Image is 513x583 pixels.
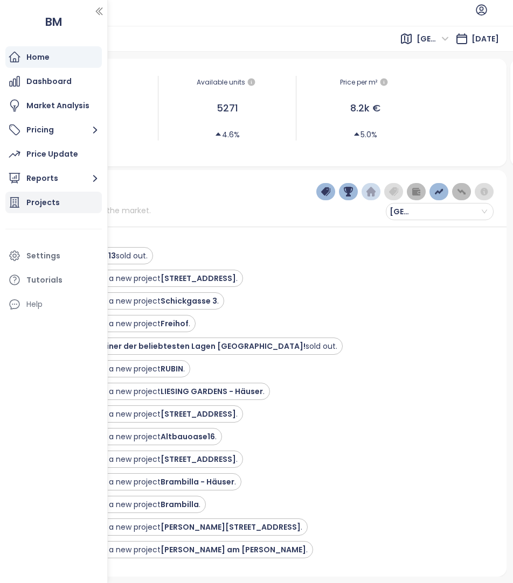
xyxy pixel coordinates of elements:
[161,363,183,374] strong: RUBIN
[26,249,60,263] div: Settings
[344,187,353,196] img: trophy-dark-blue.png
[161,386,263,397] strong: LIESING GARDENS - Häuser
[161,476,234,487] strong: Brambilla - Häuser
[26,196,60,209] div: Projects
[68,386,265,397] div: We added a new project .
[26,147,78,161] div: Price Update
[68,296,219,307] div: We added a new project .
[214,130,222,138] span: caret-up
[68,499,200,510] div: We added a new project .
[68,318,190,329] div: We added a new project .
[353,129,377,141] div: 5.0%
[6,9,101,35] div: BM
[161,454,236,465] strong: [STREET_ADDRESS]
[26,99,89,113] div: Market Analysis
[5,192,102,213] a: Projects
[161,273,236,284] strong: [STREET_ADDRESS]
[434,187,444,196] img: price-increases.png
[5,245,102,266] a: Settings
[417,31,449,47] span: Vienna
[68,454,238,465] div: We added a new project .
[26,273,63,287] div: Tutorials
[161,409,236,419] strong: [STREET_ADDRESS]
[5,71,102,92] a: Dashboard
[161,544,306,555] strong: [PERSON_NAME] am [PERSON_NAME]
[164,101,290,116] div: 5271
[26,298,43,311] div: Help
[5,293,102,315] div: Help
[5,167,102,189] button: Reports
[5,143,102,165] a: Price Update
[5,119,102,141] button: Pricing
[68,409,238,420] div: We added a new project .
[26,51,50,64] div: Home
[5,95,102,116] a: Market Analysis
[161,431,215,442] strong: Altbauoase16
[161,499,199,510] strong: Brambilla
[5,269,102,291] a: Tutorials
[161,318,189,329] strong: Freihof
[480,187,489,196] img: information-circle.png
[214,129,240,141] div: 4.6%
[321,187,331,196] img: price-tag-dark-blue.png
[412,187,421,196] img: wallet-dark-grey.png
[5,46,102,68] a: Home
[389,187,399,196] img: price-tag-grey.png
[340,76,377,89] div: Price per m²
[457,187,467,196] img: price-decreases.png
[164,76,290,89] div: Available units
[68,544,308,556] div: We added a new project .
[390,203,422,220] span: Vienna
[161,296,217,306] strong: Schickgasse 3
[366,187,376,196] img: home-dark-blue.png
[472,33,499,44] span: [DATE]
[68,431,217,442] div: We added a new project .
[68,341,306,352] strong: Leben in einer der beliebtesten Lagen [GEOGRAPHIC_DATA]!
[302,101,428,116] div: 8.2k €
[26,75,72,88] div: Dashboard
[353,130,361,138] span: caret-up
[68,341,337,352] div: sold out.
[68,476,236,488] div: We added a new project .
[68,363,185,375] div: We added a new project .
[161,522,301,532] strong: [PERSON_NAME][STREET_ADDRESS]
[68,273,238,284] div: We added a new project .
[68,522,302,533] div: We added a new project .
